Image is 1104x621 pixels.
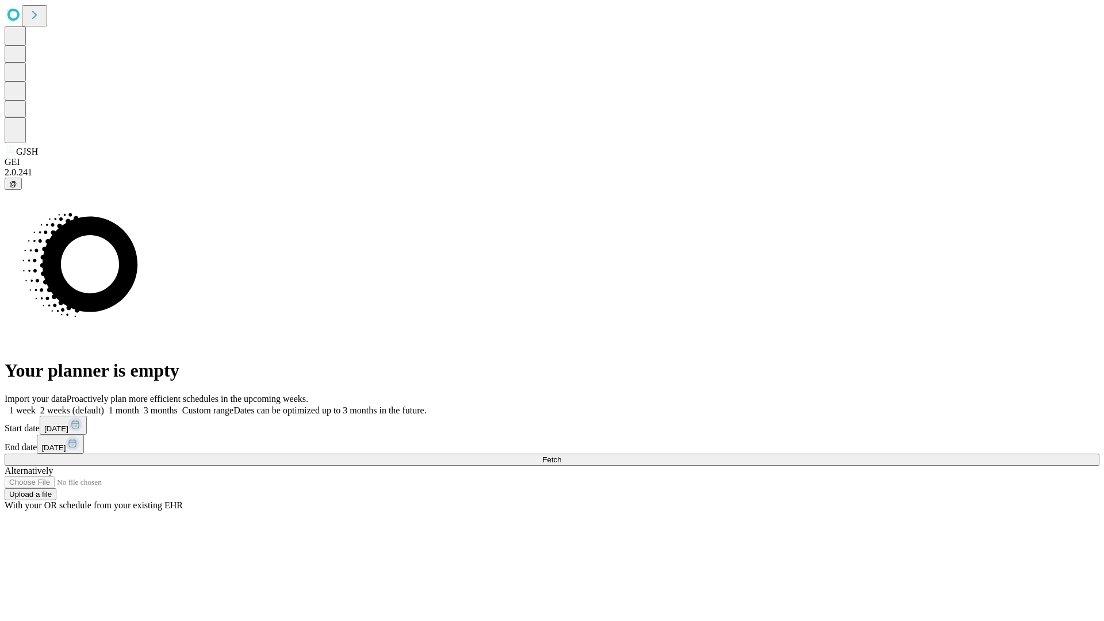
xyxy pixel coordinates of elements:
span: 3 months [144,405,178,415]
div: GEI [5,157,1099,167]
span: Fetch [542,455,561,464]
h1: Your planner is empty [5,360,1099,381]
span: 1 week [9,405,36,415]
span: Import your data [5,394,67,404]
span: With your OR schedule from your existing EHR [5,500,183,510]
div: Start date [5,416,1099,435]
button: @ [5,178,22,190]
span: Dates can be optimized up to 3 months in the future. [233,405,426,415]
span: [DATE] [41,443,66,452]
div: End date [5,435,1099,454]
button: [DATE] [40,416,87,435]
button: [DATE] [37,435,84,454]
button: Upload a file [5,488,56,500]
span: Alternatively [5,466,53,476]
span: Proactively plan more efficient schedules in the upcoming weeks. [67,394,308,404]
span: 1 month [109,405,139,415]
span: @ [9,179,17,188]
div: 2.0.241 [5,167,1099,178]
span: 2 weeks (default) [40,405,104,415]
span: Custom range [182,405,233,415]
span: [DATE] [44,424,68,433]
button: Fetch [5,454,1099,466]
span: GJSH [16,147,38,156]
